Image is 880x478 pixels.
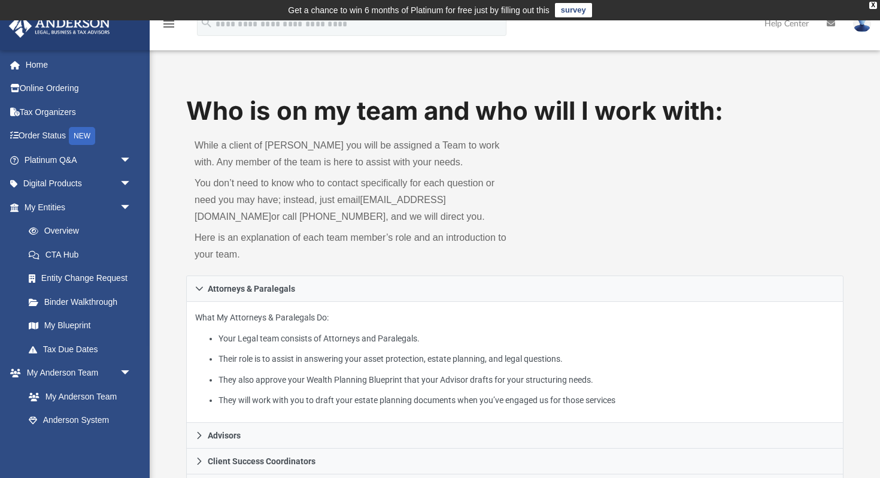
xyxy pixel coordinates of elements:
[186,449,843,474] a: Client Success Coordinators
[69,127,95,145] div: NEW
[17,337,150,361] a: Tax Due Dates
[219,352,835,367] li: Their role is to assist in answering your asset protection, estate planning, and legal questions.
[17,385,138,409] a: My Anderson Team
[853,15,871,32] img: User Pic
[195,195,446,222] a: [EMAIL_ADDRESS][DOMAIN_NAME]
[120,361,144,386] span: arrow_drop_down
[186,423,843,449] a: Advisors
[195,310,835,408] p: What My Attorneys & Paralegals Do:
[208,457,315,465] span: Client Success Coordinators
[17,409,144,432] a: Anderson System
[195,229,506,263] p: Here is an explanation of each team member’s role and an introduction to your team.
[186,302,843,423] div: Attorneys & Paralegals
[162,23,176,31] a: menu
[219,393,835,408] li: They will work with you to draft your estate planning documents when you’ve engaged us for those ...
[8,148,150,172] a: Platinum Q&Aarrow_drop_down
[17,243,150,267] a: CTA Hub
[186,276,843,302] a: Attorneys & Paralegals
[5,14,114,38] img: Anderson Advisors Platinum Portal
[120,172,144,196] span: arrow_drop_down
[208,431,241,440] span: Advisors
[17,290,150,314] a: Binder Walkthrough
[17,267,150,291] a: Entity Change Request
[208,285,295,293] span: Attorneys & Paralegals
[200,16,213,29] i: search
[195,175,506,225] p: You don’t need to know who to contact specifically for each question or need you may have; instea...
[8,172,150,196] a: Digital Productsarrow_drop_down
[17,219,150,243] a: Overview
[288,3,550,17] div: Get a chance to win 6 months of Platinum for free just by filling out this
[186,93,843,129] h1: Who is on my team and who will I work with:
[869,2,877,9] div: close
[219,373,835,388] li: They also approve your Wealth Planning Blueprint that your Advisor drafts for your structuring ne...
[219,331,835,346] li: Your Legal team consists of Attorneys and Paralegals.
[555,3,592,17] a: survey
[8,361,144,385] a: My Anderson Teamarrow_drop_down
[8,124,150,149] a: Order StatusNEW
[195,137,506,171] p: While a client of [PERSON_NAME] you will be assigned a Team to work with. Any member of the team ...
[17,314,144,338] a: My Blueprint
[120,148,144,173] span: arrow_drop_down
[8,100,150,124] a: Tax Organizers
[162,17,176,31] i: menu
[8,77,150,101] a: Online Ordering
[8,195,150,219] a: My Entitiesarrow_drop_down
[17,432,144,456] a: Client Referrals
[120,195,144,220] span: arrow_drop_down
[8,53,150,77] a: Home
